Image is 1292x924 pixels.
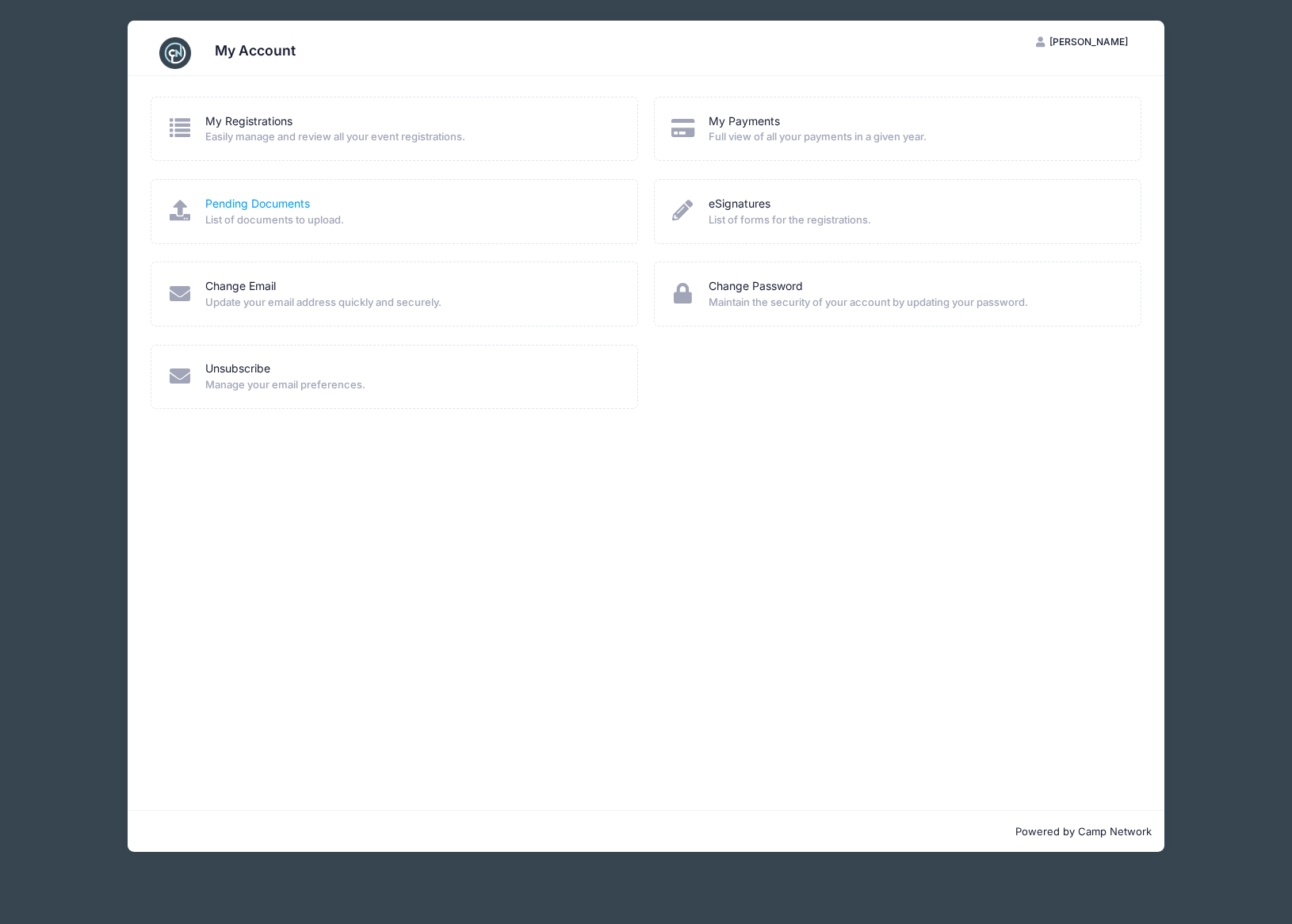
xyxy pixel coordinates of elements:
[205,295,617,311] span: Update your email address quickly and securely.
[709,129,1120,145] span: Full view of all your payments in a given year.
[709,295,1120,311] span: Maintain the security of your account by updating your password.
[205,196,310,212] a: Pending Documents
[709,196,770,212] a: eSignatures
[205,361,270,377] a: Unsubscribe
[215,42,296,59] h3: My Account
[205,377,617,393] span: Manage your email preferences.
[1023,29,1141,55] button: [PERSON_NAME]
[709,278,803,295] a: Change Password
[205,113,292,130] a: My Registrations
[205,212,617,228] span: List of documents to upload.
[709,212,1120,228] span: List of forms for the registrations.
[205,129,617,145] span: Easily manage and review all your event registrations.
[709,113,780,130] a: My Payments
[1049,36,1128,48] span: [PERSON_NAME]
[159,37,191,69] img: CampNetwork
[205,278,276,295] a: Change Email
[140,824,1152,840] p: Powered by Camp Network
